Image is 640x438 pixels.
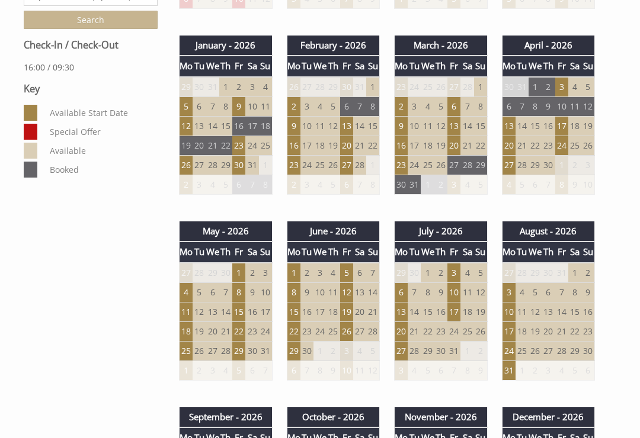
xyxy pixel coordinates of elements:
td: 4 [313,96,327,116]
td: 4 [313,175,327,194]
td: 24 [408,77,421,97]
th: Mo [287,56,300,76]
td: 17 [408,136,421,155]
th: Mo [502,241,516,262]
td: 27 [502,263,516,283]
th: Mo [395,241,408,262]
th: February - 2026 [287,36,380,56]
td: 28 [516,263,529,283]
th: We [529,241,542,262]
th: Sa [353,241,366,262]
td: 23 [542,136,555,155]
th: Tu [516,56,529,76]
td: 7 [555,282,568,302]
td: 15 [366,116,379,136]
td: 24 [245,136,258,155]
h3: Key [24,82,158,95]
td: 16 [232,116,245,136]
td: 2 [232,77,245,97]
td: 3 [502,282,516,302]
td: 6 [447,96,460,116]
td: 30 [395,175,408,194]
td: 8 [568,282,581,302]
td: 30 [219,263,232,283]
td: 1 [366,155,379,175]
th: Sa [353,56,366,76]
td: 31 [408,175,421,194]
td: 26 [287,77,300,97]
td: 3 [259,263,272,283]
td: 2 [287,96,300,116]
th: April - 2026 [502,36,595,56]
td: 8 [287,282,300,302]
th: Tu [408,241,421,262]
th: Tu [193,56,206,76]
td: 26 [434,155,447,175]
td: 3 [245,77,258,97]
th: We [206,241,219,262]
th: Su [581,241,594,262]
td: 20 [502,136,516,155]
td: 14 [353,116,366,136]
td: 5 [340,263,353,283]
td: 22 [366,136,379,155]
th: We [206,56,219,76]
th: Sa [460,241,473,262]
th: Sa [460,56,473,76]
th: May - 2026 [180,221,273,241]
td: 7 [542,175,555,194]
th: Sa [568,241,581,262]
td: 7 [353,175,366,194]
td: 7 [219,282,232,302]
td: 4 [516,282,529,302]
td: 30 [408,263,421,283]
td: 4 [327,263,340,283]
td: 25 [568,136,581,155]
td: 6 [395,282,408,302]
td: 28 [206,155,219,175]
td: 9 [568,175,581,194]
td: 28 [313,77,327,97]
td: 8 [366,175,379,194]
td: 8 [366,96,379,116]
td: 2 [434,175,447,194]
td: 5 [581,77,594,97]
td: 12 [327,116,340,136]
td: 27 [180,263,193,283]
input: Search [24,11,158,29]
th: Sa [245,56,258,76]
td: 2 [180,175,193,194]
td: 19 [180,136,193,155]
th: We [313,241,327,262]
th: Su [366,241,379,262]
td: 11 [421,116,434,136]
th: Th [219,241,232,262]
td: 3 [313,263,327,283]
td: 2 [542,77,555,97]
td: 4 [460,263,473,283]
dd: Available Start Date [47,105,155,121]
td: 1 [232,263,245,283]
td: 26 [581,136,594,155]
th: Th [434,56,447,76]
th: Fr [447,56,460,76]
td: 27 [447,77,460,97]
td: 18 [313,136,327,155]
td: 29 [395,263,408,283]
td: 30 [542,155,555,175]
td: 5 [434,96,447,116]
td: 10 [300,116,313,136]
td: 4 [502,175,516,194]
td: 11 [568,96,581,116]
td: 31 [516,77,529,97]
td: 27 [502,155,516,175]
th: We [421,241,434,262]
td: 1 [568,263,581,283]
th: Th [219,56,232,76]
td: 5 [529,282,542,302]
th: Mo [180,56,193,76]
td: 25 [421,155,434,175]
td: 17 [245,116,258,136]
td: 15 [219,116,232,136]
td: 1 [529,77,542,97]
